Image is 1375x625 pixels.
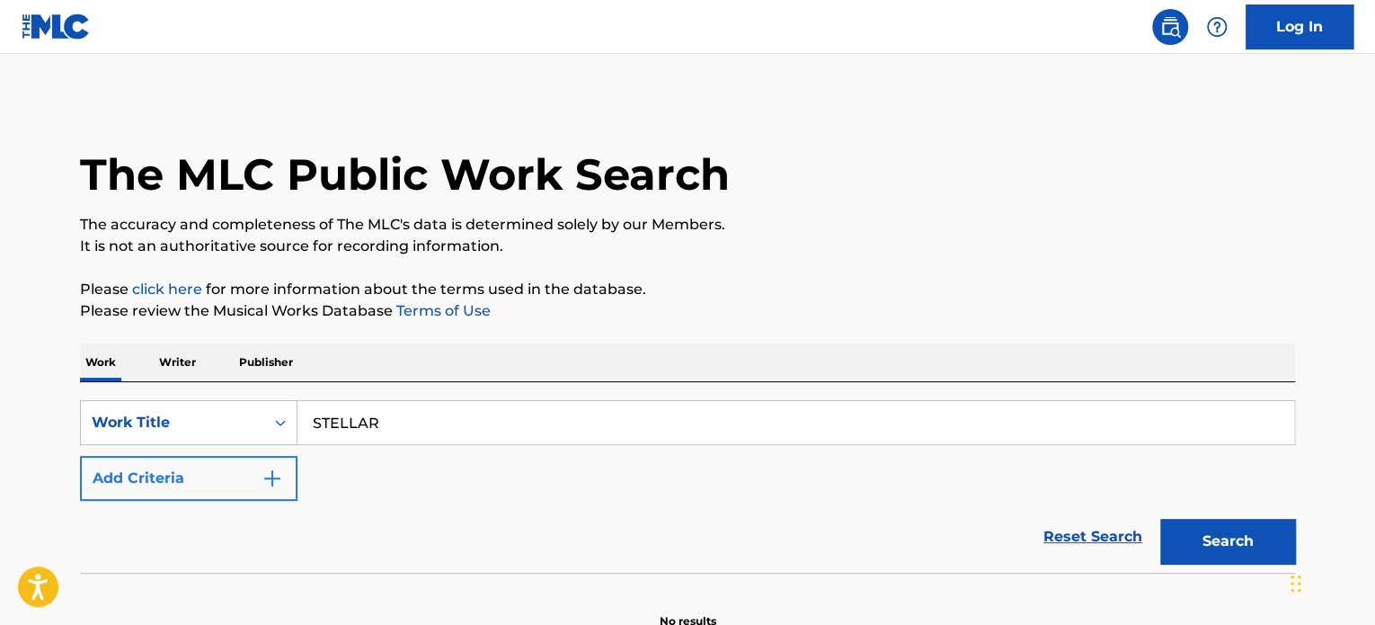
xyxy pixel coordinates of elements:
img: 9d2ae6d4665cec9f34b9.svg [262,468,283,489]
a: Reset Search [1034,517,1151,557]
p: Publisher [234,344,298,381]
img: search [1159,16,1181,38]
div: Work Title [92,412,253,433]
iframe: Chat Widget [1285,539,1375,625]
p: Work [80,344,121,381]
img: MLC Logo [22,13,91,40]
form: Search Form [80,400,1295,573]
p: Please for more information about the terms used in the database. [80,279,1295,300]
img: help [1206,16,1228,38]
a: click here [132,281,202,298]
a: Terms of Use [393,302,491,319]
h1: The MLC Public Work Search [80,147,730,201]
p: The accuracy and completeness of The MLC's data is determined solely by our Members. [80,214,1295,236]
div: Drag [1291,557,1301,611]
button: Search [1160,519,1295,564]
a: Log In [1246,4,1353,49]
p: Writer [154,344,201,381]
a: Public Search [1152,9,1188,45]
button: Add Criteria [80,456,297,501]
div: Help [1199,9,1235,45]
p: Please review the Musical Works Database [80,300,1295,322]
p: It is not an authoritative source for recording information. [80,236,1295,257]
